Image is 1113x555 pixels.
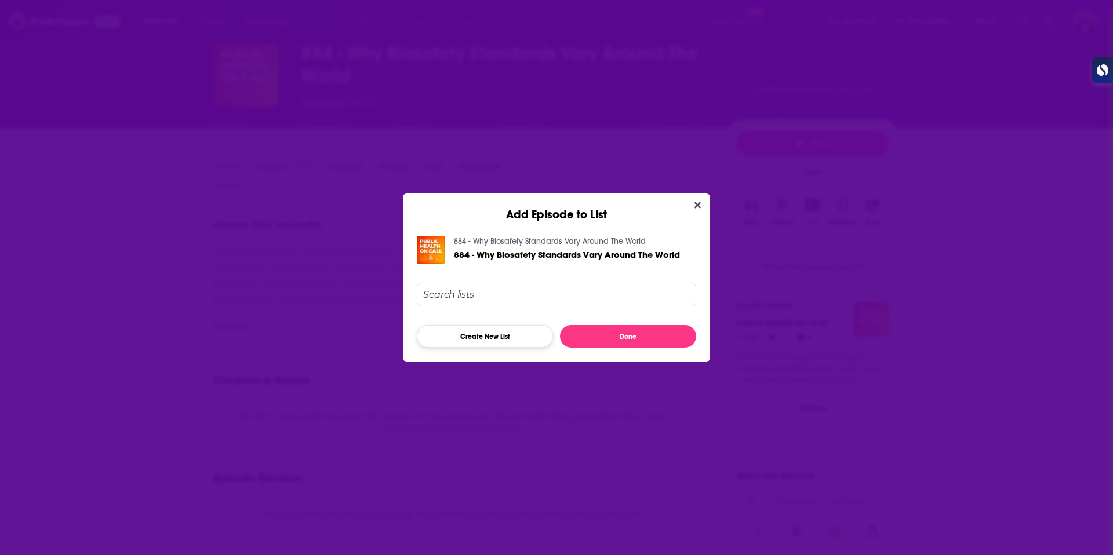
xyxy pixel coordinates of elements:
div: Add Episode To List [417,283,696,348]
img: 884 - Why Biosafety Standards Vary Around The World [417,236,445,264]
button: Done [560,325,696,348]
div: Add Episode to List [403,193,710,222]
input: Search lists [417,283,696,306]
a: 884 - Why Biosafety Standards Vary Around The World [454,250,680,260]
span: 884 - Why Biosafety Standards Vary Around The World [454,249,680,260]
a: 884 - Why Biosafety Standards Vary Around The World [454,236,646,246]
button: Create New List [417,325,553,348]
button: Close [690,198,705,213]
